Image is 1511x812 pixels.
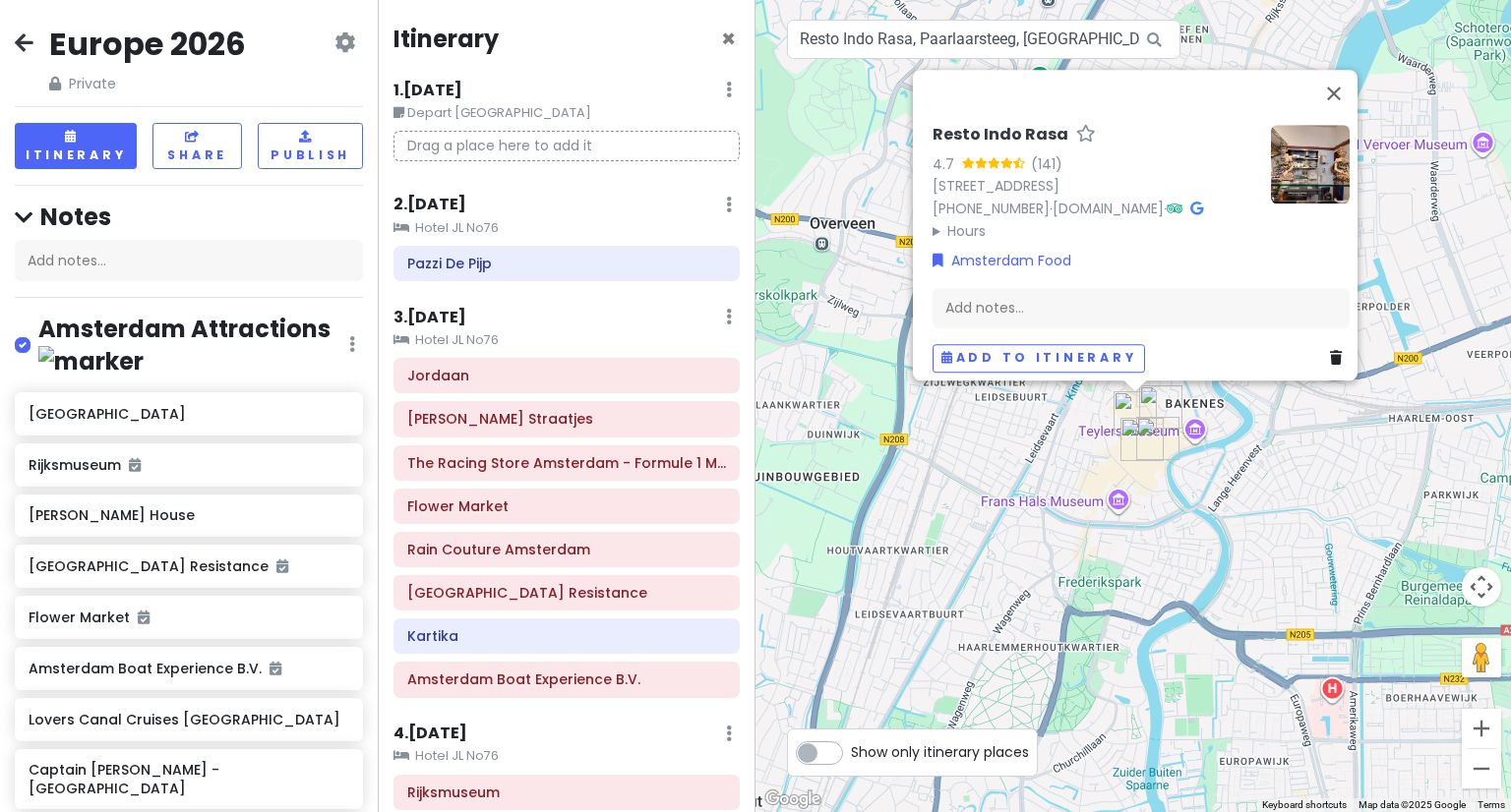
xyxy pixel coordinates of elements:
summary: Hours [933,220,1255,242]
h4: Notes [15,202,363,232]
span: Private [49,73,246,94]
h6: Rijksmuseum [407,783,726,801]
span: Close itinerary [721,23,736,55]
button: Close [721,28,736,51]
div: Resto Indo Rasa [1106,383,1165,442]
small: Depart [GEOGRAPHIC_DATA] [393,103,740,123]
h6: Flower Market [407,497,726,515]
span: Map data ©2025 Google [1359,799,1466,810]
a: Open this area in Google Maps (opens a new window) [760,786,825,812]
a: Delete place [1330,348,1350,370]
div: · · [933,125,1255,242]
h6: 2 . [DATE] [393,195,466,215]
button: Close [1310,70,1358,117]
small: Hotel JL No76 [393,746,740,766]
h6: Pazzi De Pijp [407,255,726,272]
h6: [GEOGRAPHIC_DATA] Resistance [29,557,348,575]
a: Star place [1076,125,1096,145]
i: Added to itinerary [138,610,150,624]
div: De Lachende Javaan [1113,410,1172,469]
h6: The Racing Store Amsterdam - Formule 1 Merchandise Shop [407,454,726,472]
h2: Europe 2026 [49,24,246,65]
i: Added to itinerary [129,458,141,472]
button: Map camera controls [1462,567,1501,607]
h6: Rain Couture Amsterdam [407,541,726,558]
div: (141) [1031,153,1062,175]
h6: Amsterdam Boat Experience B.V. [29,660,348,677]
button: Drag Pegman onto the map to open Street View [1462,638,1501,677]
input: Search a place [787,20,1180,59]
small: Hotel JL No76 [393,330,740,350]
h6: Kartika [407,627,726,645]
button: Zoom in [1462,709,1501,748]
h6: Resto Indo Rasa [933,125,1068,145]
span: Show only itinerary places [851,741,1029,763]
h6: Amsterdam Boat Experience B.V. [407,670,726,688]
i: Added to itinerary [276,559,288,573]
img: Google [760,786,825,812]
a: [STREET_ADDRESS] [933,176,1059,196]
h6: Captain [PERSON_NAME] - [GEOGRAPHIC_DATA] [29,761,348,796]
div: Add notes... [933,288,1350,329]
i: Google Maps [1190,202,1203,215]
button: Keyboard shortcuts [1262,798,1347,812]
h6: Negen Straatjes [407,410,726,428]
img: Picture of the place [1271,125,1350,203]
h6: Rijksmuseum [29,456,348,474]
h6: Jordaan [407,367,726,384]
h6: Flower Market [29,609,348,626]
button: Share [152,123,242,169]
h6: Lovers Canal Cruises [GEOGRAPHIC_DATA] [29,711,348,728]
a: [PHONE_NUMBER] [933,199,1050,218]
i: Added to itinerary [270,662,281,675]
button: Add to itinerary [933,344,1145,373]
h6: 4 . [DATE] [393,724,467,744]
h6: [GEOGRAPHIC_DATA] [29,405,348,423]
a: [DOMAIN_NAME] [1053,199,1164,218]
h6: Verzetsmuseum Amsterdam - Museum of WWII Resistance [407,584,726,602]
div: 4.7 [933,153,962,175]
h4: Amsterdam Attractions [38,314,349,377]
h4: Itinerary [393,24,499,54]
h6: [PERSON_NAME] House [29,506,348,524]
h6: 1 . [DATE] [393,81,462,101]
small: Hotel JL No76 [393,218,740,238]
button: Publish [258,123,363,169]
div: Add notes... [15,240,363,281]
p: Drag a place here to add it [393,131,740,161]
i: Tripadvisor [1167,202,1182,215]
h6: 3 . [DATE] [393,308,466,328]
div: Coffee Habits Specialty Coffee Kleine Houtstraat [1128,409,1187,468]
button: Itinerary [15,123,137,169]
img: marker [38,346,144,377]
a: Amsterdam Food [933,250,1071,271]
button: Zoom out [1462,749,1501,788]
a: Terms (opens in new tab) [1478,799,1505,810]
